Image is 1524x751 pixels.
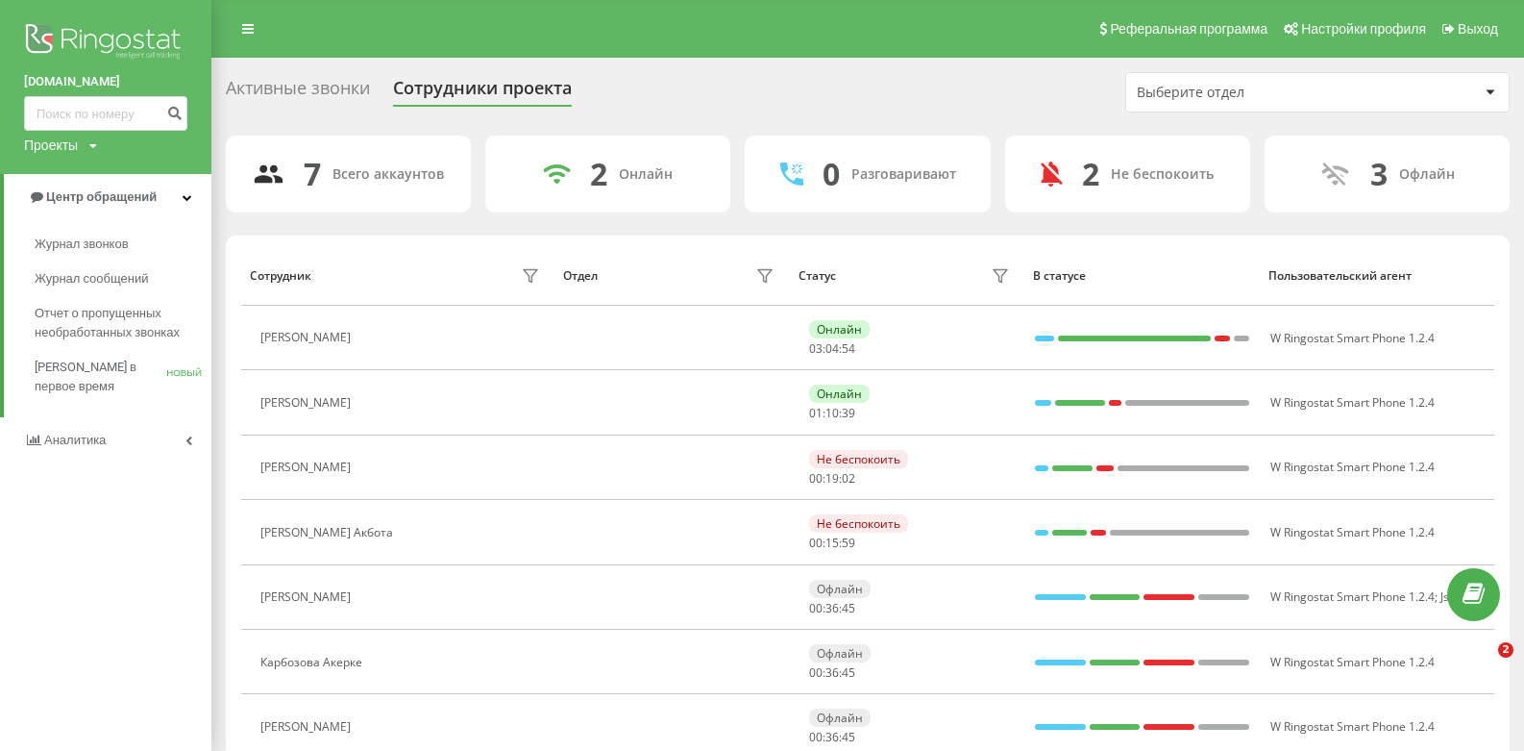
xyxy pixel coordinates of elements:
a: [DOMAIN_NAME] [24,72,187,91]
font: [PERSON_NAME] Акбота [260,524,393,540]
a: Отчет о пропущенных необработанных звонках [35,296,211,350]
font: [PERSON_NAME] [260,459,351,475]
font: : [823,664,825,681]
font: [PERSON_NAME] [260,329,351,345]
font: : [839,664,842,681]
font: Журнал сообщений [35,271,148,286]
font: Проекты [24,138,78,153]
font: 7 [304,153,321,194]
font: JsSIP [1440,588,1465,605]
font: Сотрудники проекта [393,76,572,99]
font: W Ringostat Smart Phone 1.2.4 [1270,330,1435,346]
font: : [839,470,842,487]
font: 00 [809,535,823,551]
font: [PERSON_NAME] [260,588,351,605]
font: 45 [842,729,855,745]
font: [PERSON_NAME] [260,718,351,735]
a: Центр обращений [4,174,211,220]
a: [PERSON_NAME] в первое времяНОВЫЙ [35,350,211,404]
font: 10 [825,405,839,421]
font: Разговаривают [851,164,956,183]
font: 2 [590,153,607,194]
font: Активные звонки [226,76,370,99]
font: Всего аккаунтов [332,164,444,183]
font: 01 [809,405,823,421]
font: W Ringostat Smart Phone 1.2.4 [1270,654,1435,670]
font: Офлайн [817,581,863,597]
font: Выход [1458,21,1498,37]
font: НОВЫЙ [166,367,202,378]
font: 3 [1370,153,1388,194]
font: Карбозова Акерке [260,654,362,670]
font: Не беспокоить [817,451,900,467]
font: 36 [825,729,839,745]
input: Поиск по номеру [24,96,187,131]
font: 00 [809,664,823,681]
font: Офлайн [1399,164,1455,183]
font: : [823,470,825,487]
font: Центр обращений [46,189,157,204]
font: 59 [842,535,855,551]
font: Онлайн [817,386,862,402]
font: В статусе [1033,267,1086,284]
font: W Ringostat Smart Phone 1.2.4 [1270,394,1435,411]
font: W Ringostat Smart Phone 1.2.4 [1270,459,1435,475]
font: 2 [1082,153,1099,194]
font: Офлайн [817,710,863,726]
font: : [823,729,825,745]
font: : [823,340,825,357]
font: Статус [799,267,836,284]
font: Отчет о пропущенных необработанных звонках [35,306,180,339]
font: 36 [825,664,839,681]
font: W Ringostat Smart Phone 1.2.4 [1270,588,1435,605]
font: 00 [809,470,823,487]
font: : [823,600,825,616]
font: [PERSON_NAME] в первое время [35,360,136,393]
font: Онлайн [817,321,862,338]
font: : [839,729,842,745]
font: 36 [825,600,839,616]
font: W Ringostat Smart Phone 1.2.4 [1270,524,1435,540]
font: 04 [825,340,839,357]
font: 45 [842,664,855,681]
font: Аналитика [44,433,106,447]
font: 00 [809,600,823,616]
font: 15 [825,535,839,551]
a: Журнал звонков [35,227,211,262]
font: : [839,340,842,357]
font: Пользовательский агент [1268,267,1412,284]
font: Сотрудник [250,267,311,284]
font: Не беспокоить [1111,164,1214,183]
font: : [823,535,825,551]
font: 0 [823,153,840,194]
font: Отдел [563,267,598,284]
font: Выберите отдел [1137,83,1244,101]
font: [PERSON_NAME] [260,394,351,411]
font: Онлайн [619,164,673,183]
font: : [823,405,825,421]
font: 02 [842,470,855,487]
font: Журнал звонков [35,237,129,251]
font: : [839,535,842,551]
img: Логотип Ringostat [24,19,187,67]
font: 45 [842,600,855,616]
font: Офлайн [817,645,863,662]
font: 39 [842,405,855,421]
font: [DOMAIN_NAME] [24,74,120,88]
font: 54 [842,340,855,357]
font: Реферальная программа [1110,21,1267,37]
font: 03 [809,340,823,357]
font: : [839,405,842,421]
font: Не беспокоить [817,515,900,532]
font: Настройки профиля [1301,21,1426,37]
iframe: Интерком-чат в режиме реального времени [1459,642,1505,688]
font: : [839,600,842,616]
font: W Ringostat Smart Phone 1.2.4 [1270,718,1435,735]
font: 2 [1502,643,1510,656]
font: 19 [825,470,839,487]
a: Журнал сообщений [35,262,211,296]
font: 00 [809,729,823,745]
